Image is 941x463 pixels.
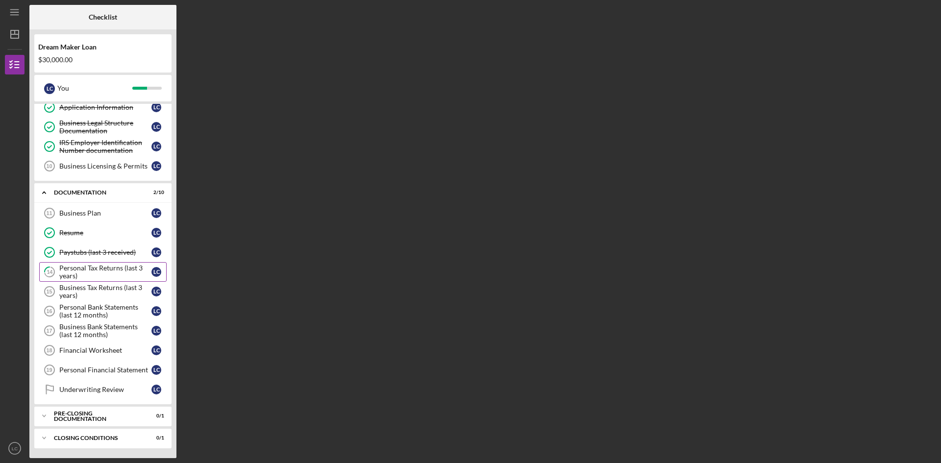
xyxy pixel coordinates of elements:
[59,103,151,111] div: Application Information
[39,117,167,137] a: Business Legal Structure DocumentationLC
[147,435,164,441] div: 0 / 1
[151,142,161,151] div: L C
[59,139,151,154] div: IRS Employer Identification Number documentation
[46,289,52,294] tspan: 15
[46,163,52,169] tspan: 10
[151,365,161,375] div: L C
[151,208,161,218] div: L C
[39,223,167,243] a: ResumeLC
[147,413,164,419] div: 0 / 1
[59,229,151,237] div: Resume
[151,247,161,257] div: L C
[59,386,151,393] div: Underwriting Review
[39,156,167,176] a: 10Business Licensing & PermitsLC
[5,439,25,458] button: LC
[38,56,168,64] div: $30,000.00
[57,80,132,97] div: You
[151,287,161,296] div: L C
[39,203,167,223] a: 11Business PlanLC
[39,321,167,341] a: 17Business Bank Statements (last 12 months)LC
[59,346,151,354] div: Financial Worksheet
[39,341,167,360] a: 18Financial WorksheetLC
[47,269,53,275] tspan: 14
[59,366,151,374] div: Personal Financial Statement
[54,190,140,195] div: Documentation
[46,328,52,334] tspan: 17
[151,161,161,171] div: L C
[39,137,167,156] a: IRS Employer Identification Number documentationLC
[151,326,161,336] div: L C
[46,367,52,373] tspan: 19
[39,282,167,301] a: 15Business Tax Returns (last 3 years)LC
[44,83,55,94] div: L C
[59,119,151,135] div: Business Legal Structure Documentation
[89,13,117,21] b: Checklist
[46,308,52,314] tspan: 16
[39,380,167,399] a: Underwriting ReviewLC
[151,122,161,132] div: L C
[151,385,161,394] div: L C
[46,210,52,216] tspan: 11
[12,446,18,451] text: LC
[151,306,161,316] div: L C
[59,248,151,256] div: Paystubs (last 3 received)
[59,323,151,339] div: Business Bank Statements (last 12 months)
[151,102,161,112] div: L C
[39,301,167,321] a: 16Personal Bank Statements (last 12 months)LC
[59,209,151,217] div: Business Plan
[39,262,167,282] a: 14Personal Tax Returns (last 3 years)LC
[147,190,164,195] div: 2 / 10
[59,264,151,280] div: Personal Tax Returns (last 3 years)
[151,228,161,238] div: L C
[39,360,167,380] a: 19Personal Financial StatementLC
[46,347,52,353] tspan: 18
[38,43,168,51] div: Dream Maker Loan
[54,411,140,422] div: Pre-Closing Documentation
[39,243,167,262] a: Paystubs (last 3 received)LC
[59,303,151,319] div: Personal Bank Statements (last 12 months)
[151,345,161,355] div: L C
[151,267,161,277] div: L C
[59,162,151,170] div: Business Licensing & Permits
[54,435,140,441] div: Closing Conditions
[59,284,151,299] div: Business Tax Returns (last 3 years)
[39,97,167,117] a: Application InformationLC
